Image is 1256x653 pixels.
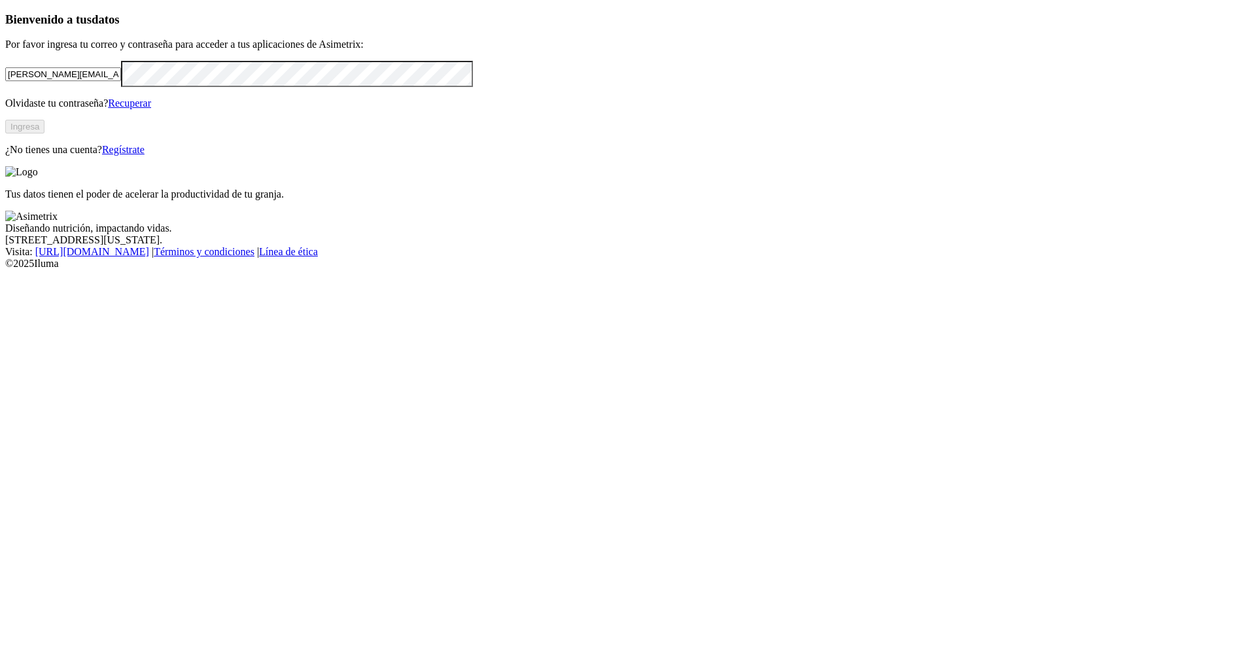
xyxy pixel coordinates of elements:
[35,246,149,257] a: [URL][DOMAIN_NAME]
[5,246,1251,258] div: Visita : | |
[92,12,120,26] span: datos
[5,144,1251,156] p: ¿No tienes una cuenta?
[5,211,58,222] img: Asimetrix
[5,234,1251,246] div: [STREET_ADDRESS][US_STATE].
[5,188,1251,200] p: Tus datos tienen el poder de acelerar la productividad de tu granja.
[5,120,44,133] button: Ingresa
[108,97,151,109] a: Recuperar
[5,67,121,81] input: Tu correo
[5,97,1251,109] p: Olvidaste tu contraseña?
[5,166,38,178] img: Logo
[154,246,254,257] a: Términos y condiciones
[5,12,1251,27] h3: Bienvenido a tus
[5,39,1251,50] p: Por favor ingresa tu correo y contraseña para acceder a tus aplicaciones de Asimetrix:
[5,258,1251,270] div: © 2025 Iluma
[102,144,145,155] a: Regístrate
[259,246,318,257] a: Línea de ética
[5,222,1251,234] div: Diseñando nutrición, impactando vidas.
